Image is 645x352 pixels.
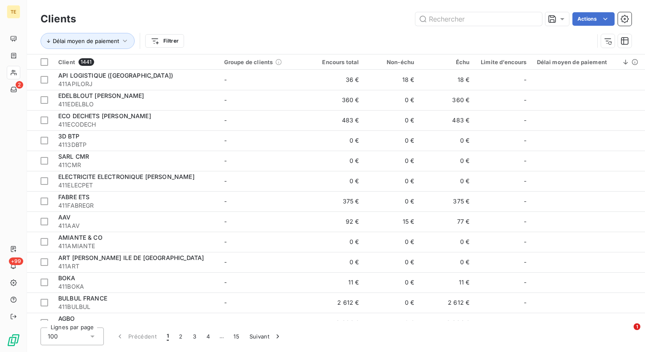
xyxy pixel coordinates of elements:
span: - [224,96,227,103]
span: - [524,136,526,145]
td: 0 € [364,151,419,171]
td: 483 € [419,110,474,130]
button: Précédent [111,328,162,345]
td: 375 € [309,191,364,211]
span: +99 [9,257,23,265]
span: - [224,137,227,144]
span: 1 [634,323,640,330]
span: - [224,198,227,205]
span: 411APILORJ [58,80,214,88]
button: 2 [174,328,187,345]
span: - [224,218,227,225]
button: 15 [228,328,244,345]
span: - [524,238,526,246]
span: - [224,157,227,164]
td: 0 € [309,171,364,191]
img: Logo LeanPay [7,333,20,347]
div: Limite d’encours [480,59,526,65]
td: 0 € [419,252,474,272]
span: - [524,96,526,104]
span: 411ECODECH [58,120,214,129]
td: 0 € [419,232,474,252]
span: - [524,197,526,206]
td: 0 € [364,110,419,130]
button: 4 [201,328,215,345]
span: EDELBLOUT [PERSON_NAME] [58,92,144,99]
td: 0 € [364,130,419,151]
td: 15 € [364,211,419,232]
td: 0 € [309,130,364,151]
td: 18 € [419,70,474,90]
td: 11 € [309,272,364,292]
span: BOKA [58,274,76,282]
iframe: Intercom live chat [616,323,637,344]
td: 0 € [364,292,419,313]
td: 360 € [309,90,364,110]
button: 1 [162,328,174,345]
td: 0 € [309,151,364,171]
span: - [524,177,526,185]
span: - [524,116,526,125]
td: 11 € [419,272,474,292]
td: 360 € [419,90,474,110]
td: 0 € [364,272,419,292]
td: 483 € [309,110,364,130]
span: API LOGISTIQUE ([GEOGRAPHIC_DATA]) [58,72,173,79]
div: Non-échu [369,59,414,65]
span: 411BULBUL [58,303,214,311]
td: 0 € [364,232,419,252]
span: 3D BTP [58,133,79,140]
td: 2 612 € [309,292,364,313]
input: Rechercher [415,12,542,26]
span: Délai moyen de paiement [53,38,119,44]
div: Encours total [314,59,359,65]
span: - [524,298,526,307]
button: Filtrer [145,34,184,48]
span: 1 [167,332,169,341]
span: 411BOKA [58,282,214,291]
span: ELECTRICITE ELECTRONIQUE [PERSON_NAME] [58,173,195,180]
span: - [524,157,526,165]
td: 0 € [364,171,419,191]
td: 0 € [364,313,419,333]
span: - [224,116,227,124]
span: - [524,217,526,226]
span: FABRE ETS [58,193,89,200]
div: TE [7,5,20,19]
span: - [224,319,227,326]
span: - [224,76,227,83]
span: AAV [58,214,70,221]
span: - [224,258,227,265]
span: Client [58,59,75,65]
span: - [524,278,526,287]
span: - [524,258,526,266]
td: 0 € [419,171,474,191]
span: 100 [48,332,58,341]
span: AGBO [58,315,75,322]
span: 411CMR [58,161,214,169]
td: 0 € [309,232,364,252]
td: 77 € [419,211,474,232]
td: 2 364 € [309,313,364,333]
td: 0 € [364,252,419,272]
button: Suivant [244,328,287,345]
span: - [524,319,526,327]
span: - [224,299,227,306]
td: 2 612 € [419,292,474,313]
span: BULBUL FRANCE [58,295,107,302]
span: 411AAV [58,222,214,230]
span: 411EDELBLO [58,100,214,108]
span: 4113DBTP [58,141,214,149]
button: 3 [188,328,201,345]
span: 411ELECPET [58,181,214,190]
td: 375 € [419,191,474,211]
span: - [224,177,227,184]
td: 2 364 € [419,313,474,333]
span: 2 [16,81,23,89]
span: AMIANTE & CO [58,234,103,241]
span: 411ART [58,262,214,271]
span: - [224,279,227,286]
div: Échu [424,59,469,65]
span: - [224,238,227,245]
span: … [215,330,228,343]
